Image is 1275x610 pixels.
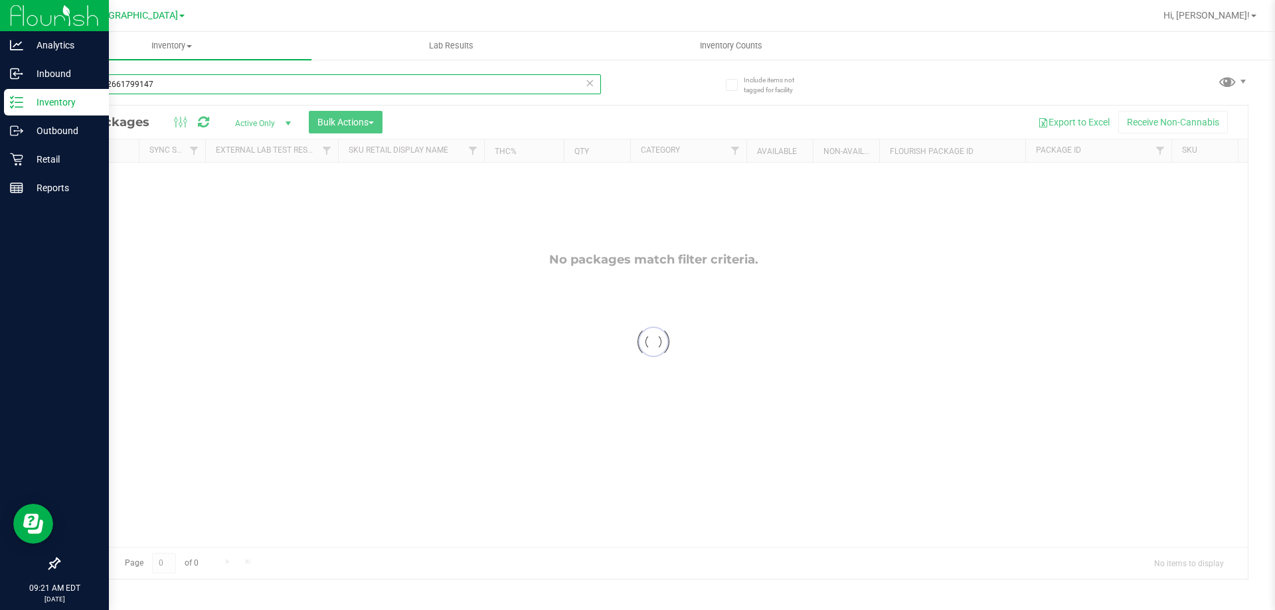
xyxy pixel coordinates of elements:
[23,37,103,53] p: Analytics
[411,40,491,52] span: Lab Results
[585,74,594,92] span: Clear
[591,32,871,60] a: Inventory Counts
[13,504,53,544] iframe: Resource center
[744,75,810,95] span: Include items not tagged for facility
[23,180,103,196] p: Reports
[23,123,103,139] p: Outbound
[1163,10,1250,21] span: Hi, [PERSON_NAME]!
[311,32,591,60] a: Lab Results
[23,151,103,167] p: Retail
[10,96,23,109] inline-svg: Inventory
[6,582,103,594] p: 09:21 AM EDT
[32,32,311,60] a: Inventory
[10,38,23,52] inline-svg: Analytics
[58,74,601,94] input: Search Package ID, Item Name, SKU, Lot or Part Number...
[23,66,103,82] p: Inbound
[32,40,311,52] span: Inventory
[10,181,23,194] inline-svg: Reports
[682,40,780,52] span: Inventory Counts
[10,124,23,137] inline-svg: Outbound
[23,94,103,110] p: Inventory
[10,153,23,166] inline-svg: Retail
[6,594,103,604] p: [DATE]
[10,67,23,80] inline-svg: Inbound
[87,10,178,21] span: [GEOGRAPHIC_DATA]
